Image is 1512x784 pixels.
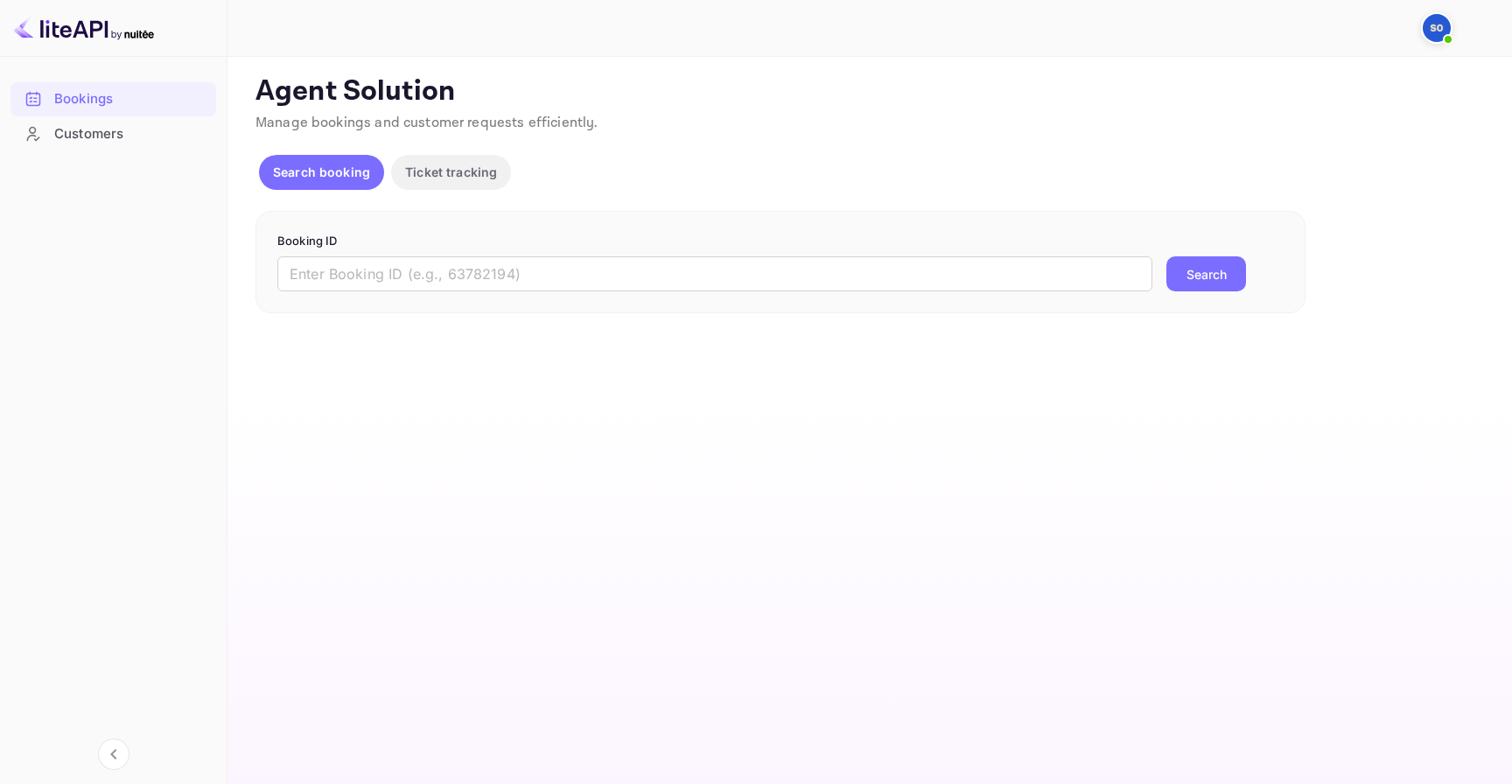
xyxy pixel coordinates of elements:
div: Bookings [10,82,216,116]
p: Search booking [273,163,370,181]
p: Agent Solution [255,74,1480,109]
div: Customers [54,124,207,144]
div: Customers [10,117,216,151]
p: Ticket tracking [405,163,497,181]
button: Collapse navigation [98,738,129,770]
img: santiago agent 006 [1423,14,1451,42]
input: Enter Booking ID (e.g., 63782194) [277,256,1152,291]
p: Booking ID [277,233,1284,250]
span: Manage bookings and customer requests efficiently. [255,114,598,132]
div: Bookings [54,89,207,109]
img: LiteAPI logo [14,14,154,42]
a: Customers [10,117,216,150]
button: Search [1166,256,1246,291]
a: Bookings [10,82,216,115]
